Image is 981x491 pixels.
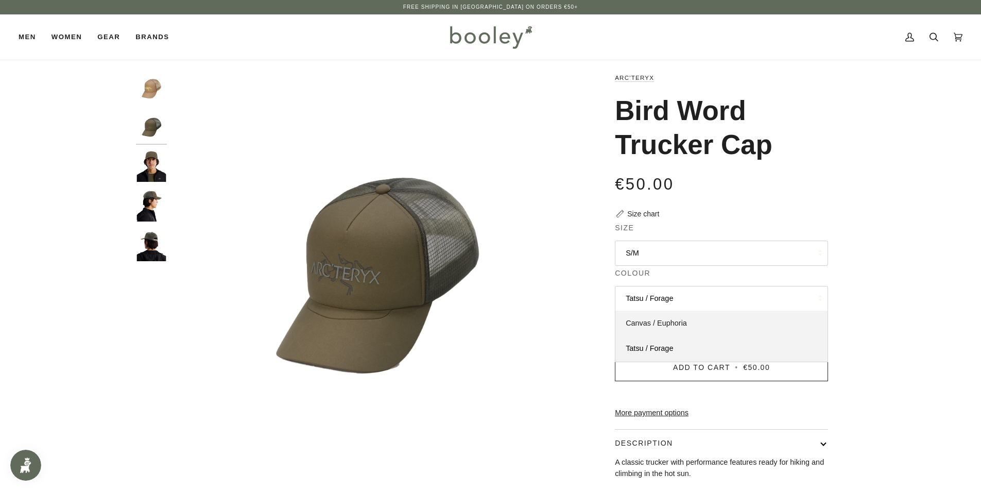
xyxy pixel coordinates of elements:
[615,286,828,311] button: Tatsu / Forage
[90,14,128,60] a: Gear
[128,14,177,60] a: Brands
[615,336,828,362] a: Tatsu / Forage
[615,241,828,266] button: S/M
[627,209,659,219] div: Size chart
[445,22,536,52] img: Booley
[615,268,650,279] span: Colour
[51,32,82,42] span: Women
[136,151,167,182] img: Arc'Teryx Bird Word Trucker Cap Tatsu / Forage - Booley Galway
[136,72,167,103] img: Arc'Teryx Bird Word Trucker Cap Canvas / Euphoria - Booley Galway
[615,75,654,81] a: Arc'teryx
[615,223,634,233] span: Size
[615,457,828,479] p: A classic trucker with performance features ready for hiking and climbing in the hot sun.
[136,230,167,261] img: Arc'Teryx Bird Word Trucker Cap Tatsu / Forage - Booley Galway
[626,344,673,352] span: Tatsu / Forage
[626,319,687,327] span: Canvas / Euphoria
[615,408,828,419] a: More payment options
[615,175,674,193] span: €50.00
[733,363,740,371] span: •
[615,353,828,381] button: Add to Cart • €50.00
[403,3,578,11] p: Free Shipping in [GEOGRAPHIC_DATA] on Orders €50+
[44,14,90,60] a: Women
[172,72,579,480] img: Arc&#39;Teryx Bird Word Trucker Cap Tatsu / Forage - Booley Galway
[136,191,167,222] img: Arc'Teryx Bird Word Trucker Cap Tatsu / Forage - Booley Galway
[97,32,120,42] span: Gear
[172,72,579,480] div: Arc'Teryx Bird Word Trucker Cap Tatsu / Forage - Booley Galway
[615,94,820,162] h1: Bird Word Trucker Cap
[136,112,167,143] img: Arc'Teryx Bird Word Trucker Cap Tatsu / Forage - Booley Galway
[673,363,730,371] span: Add to Cart
[10,450,41,481] iframe: Button to open loyalty program pop-up
[135,32,169,42] span: Brands
[743,363,770,371] span: €50.00
[615,430,828,457] button: Description
[19,32,36,42] span: Men
[615,311,828,336] a: Canvas / Euphoria
[19,14,44,60] a: Men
